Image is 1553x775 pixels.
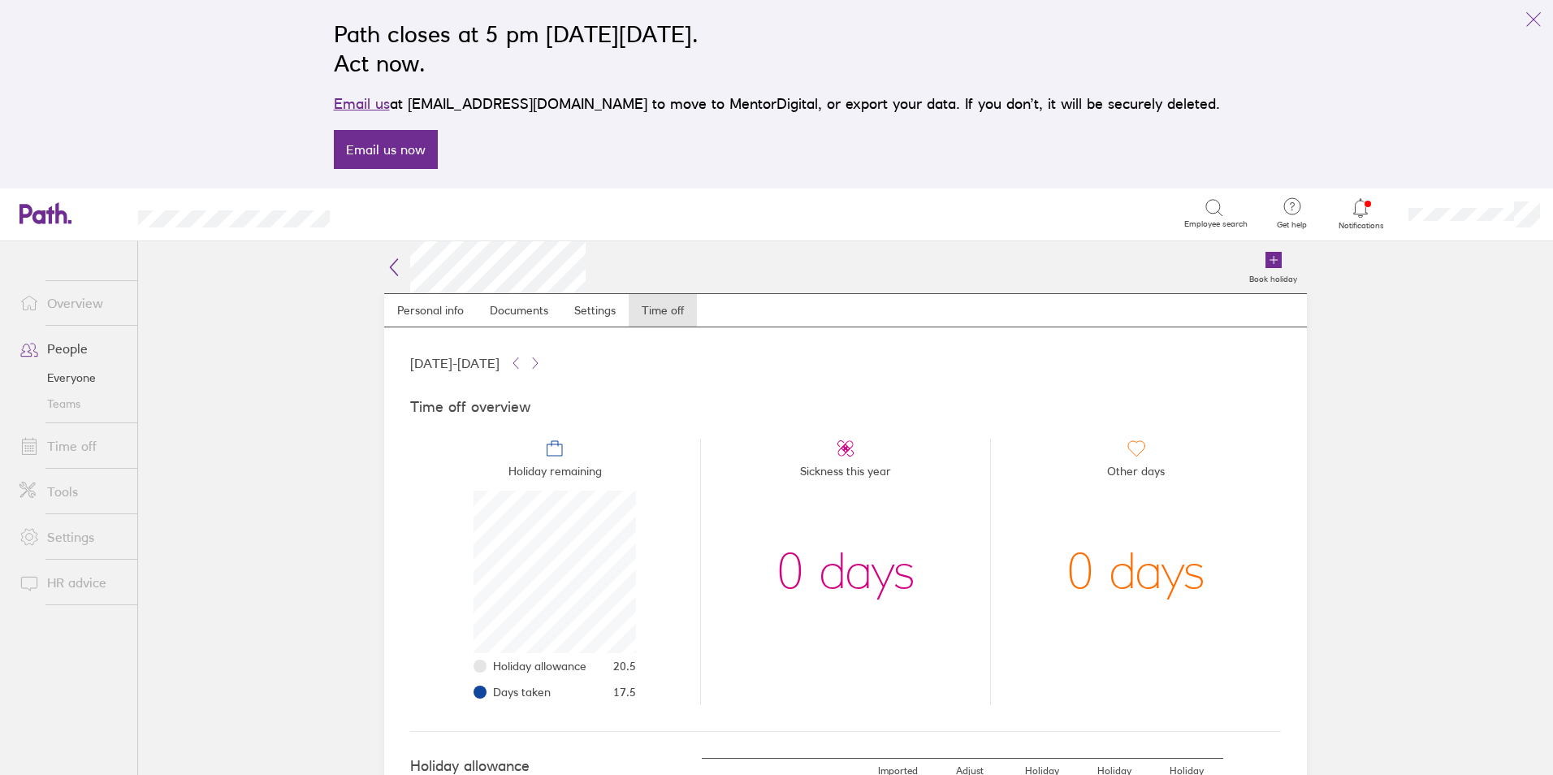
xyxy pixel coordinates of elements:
[561,294,629,327] a: Settings
[6,430,137,462] a: Time off
[776,491,915,653] div: 0 days
[477,294,561,327] a: Documents
[1335,221,1387,231] span: Notifications
[1335,197,1387,231] a: Notifications
[1184,219,1248,229] span: Employee search
[6,365,137,391] a: Everyone
[410,399,1281,416] h4: Time off overview
[6,332,137,365] a: People
[6,475,137,508] a: Tools
[800,458,891,491] span: Sickness this year
[1239,241,1307,293] a: Book holiday
[613,686,636,699] span: 17.5
[6,287,137,319] a: Overview
[334,19,1220,78] h2: Path closes at 5 pm [DATE][DATE]. Act now.
[6,391,137,417] a: Teams
[1265,220,1318,230] span: Get help
[613,660,636,673] span: 20.5
[374,206,415,220] div: Search
[334,93,1220,115] p: at [EMAIL_ADDRESS][DOMAIN_NAME] to move to MentorDigital, or export your data. If you don’t, it w...
[334,130,438,169] a: Email us now
[1107,458,1165,491] span: Other days
[384,294,477,327] a: Personal info
[629,294,697,327] a: Time off
[1066,491,1205,653] div: 0 days
[6,566,137,599] a: HR advice
[410,758,637,775] h4: Holiday allowance
[493,660,586,673] span: Holiday allowance
[334,95,390,112] a: Email us
[6,521,137,553] a: Settings
[508,458,602,491] span: Holiday remaining
[1239,270,1307,284] label: Book holiday
[493,686,551,699] span: Days taken
[410,356,500,370] span: [DATE] - [DATE]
